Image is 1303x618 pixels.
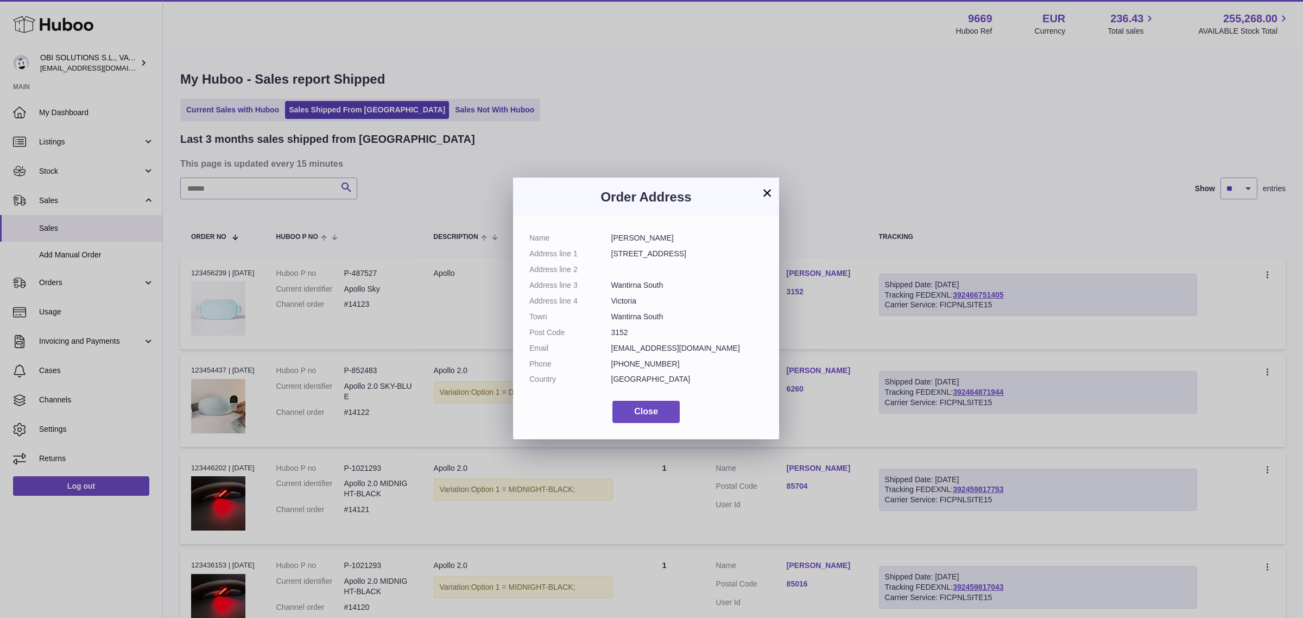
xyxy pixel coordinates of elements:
[611,312,763,322] dd: Wantirna South
[529,233,611,243] dt: Name
[611,374,763,384] dd: [GEOGRAPHIC_DATA]
[611,359,763,369] dd: [PHONE_NUMBER]
[529,280,611,291] dt: Address line 3
[761,186,774,199] button: ×
[529,249,611,259] dt: Address line 1
[611,343,763,354] dd: [EMAIL_ADDRESS][DOMAIN_NAME]
[612,401,680,423] button: Close
[529,188,763,206] h3: Order Address
[634,407,658,416] span: Close
[529,374,611,384] dt: Country
[529,359,611,369] dt: Phone
[611,249,763,259] dd: [STREET_ADDRESS]
[611,233,763,243] dd: [PERSON_NAME]
[611,296,763,306] dd: Victoria
[529,327,611,338] dt: Post Code
[611,327,763,338] dd: 3152
[529,312,611,322] dt: Town
[611,280,763,291] dd: Wantirna South
[529,296,611,306] dt: Address line 4
[529,264,611,275] dt: Address line 2
[529,343,611,354] dt: Email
